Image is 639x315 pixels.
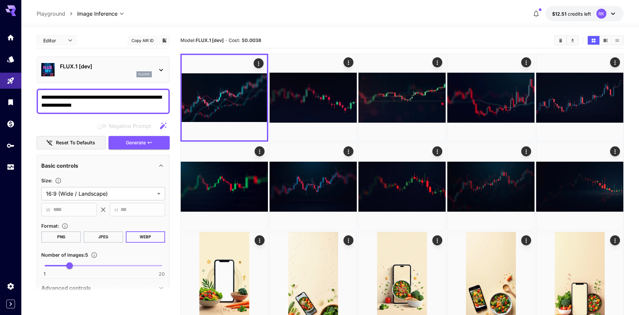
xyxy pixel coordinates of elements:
div: Usage [7,163,15,171]
div: Show media in grid viewShow media in video viewShow media in list view [587,35,624,45]
div: Actions [255,235,265,245]
button: Show media in grid view [588,36,599,45]
span: W [46,206,51,214]
div: Actions [343,235,353,245]
img: Qza9pl6eD1zWelpqbvYG8dc+mkprHmxzQaMuH6pDKBcqKkpVYAAA [447,143,534,230]
div: FLUX.1 [dev]flux1d [41,60,165,80]
span: Cost: $ [229,37,261,43]
img: WZSIg4WE4FA8BgRnBwlKsAAA== [181,143,268,230]
div: API Keys [7,141,15,150]
button: PNG [41,231,81,243]
img: dE94rv7jt5e+I27rAARzD9TpZbWjU8Er4OArH2thUQRJVV9VCdoA7GTNHXw5FYJyx1YYSMUW7njhlkEAH1beNHTSQn9gAAAA== [358,54,446,141]
span: Image Inference [77,10,117,18]
div: Settings [7,282,15,290]
span: Format : [41,223,59,229]
button: Adjust the dimensions of the generated image by specifying its width and height in pixels, or sel... [52,177,64,184]
div: Actions [254,58,264,68]
img: ICFq0YeAABHybqooP5TI+Aj3ebgEbdT8mnLlaJa8ItB4vgAAJ0LBei9l2IwexiAAAba3Kb1IZvkcXETB68AkAL54x+AaxYxZD... [536,54,623,141]
img: Fml5FBQfDpy0AM5rjIKmYCCzTS3fplMdI5L5qmpH0cLHtuaGsCsQta7BhwgBigAABJCAAI1iSEeaoKyW8gTmfpFVb0AAzx3qT... [447,54,534,141]
img: b45wH93Bj8NSMBtAgVVkktSnGQ16GYgRjAz47ZZI9AB5XxNeqOT8DePtR4Zb2QBqhATMz+pUIwAAAam6cAdGokb8IpfBkhbXc... [358,143,446,230]
div: Actions [432,57,442,67]
span: credits left [568,11,591,17]
span: Model: [180,37,224,43]
button: Choose the file format for the output image. [59,223,71,229]
span: H [114,206,118,214]
div: Actions [343,57,353,67]
button: Download All [567,36,578,45]
span: 16:9 (Wide / Landscape) [46,190,154,198]
div: Actions [610,57,620,67]
span: Generate [126,139,146,147]
div: Actions [610,146,620,156]
div: Actions [343,146,353,156]
span: 1 [44,271,46,277]
button: WEBP [126,231,165,243]
img: EpSSjHzRxJtpa+VThLxAELkkgBBmAGhUby3BAhAcALDWawvh3tOFzxjB7i+30Wg73npsvHXZDNMJGTmb6govDLsitWQvxW5Qd... [182,55,267,140]
p: FLUX.1 [dev] [60,62,152,70]
p: Basic controls [41,162,78,170]
span: Editor [43,37,64,44]
button: Generate [108,136,170,150]
b: FLUX.1 [dev] [196,37,224,43]
span: $12.51 [552,11,568,17]
span: Number of images : 5 [41,252,88,258]
button: $12.51416RK [545,6,624,21]
div: RK [596,9,606,19]
img: mD2zmEx7LU3HCAAA= [270,143,357,230]
button: Clear All [555,36,566,45]
div: Advanced controls [41,280,165,296]
button: Copy AIR ID [128,36,158,45]
button: JPEG [84,231,123,243]
p: · [225,36,227,44]
span: Size : [41,178,52,183]
div: Basic controls [41,158,165,174]
p: flux1d [138,72,150,77]
button: Add to library [161,36,167,44]
a: Playground [37,10,65,18]
div: $12.51416 [552,10,591,17]
div: Actions [432,235,442,245]
div: Library [7,98,15,106]
span: 20 [159,271,165,277]
div: Home [7,33,15,42]
img: l3tQAAA [270,54,357,141]
b: 0.0038 [245,37,261,43]
button: Show media in list view [611,36,623,45]
div: Playground [7,77,15,85]
button: Expand sidebar [6,300,15,308]
div: Models [7,55,15,63]
div: Clear AllDownload All [554,35,579,45]
button: Show media in video view [600,36,611,45]
div: Actions [521,57,531,67]
span: Negative Prompt [109,122,151,130]
div: Actions [255,146,265,156]
div: Actions [521,146,531,156]
div: Actions [610,235,620,245]
button: Reset to defaults [37,136,106,150]
button: Specify how many images to generate in a single request. Each image generation will be charged se... [88,252,100,258]
span: Negative prompts are not compatible with the selected model. [96,122,156,130]
div: Actions [432,146,442,156]
div: Wallet [7,120,15,128]
nav: breadcrumb [37,10,77,18]
div: Actions [521,235,531,245]
img: h6lPPIvhTUDlwTW1m5X0k29EVZuEkgg40FAMAAAA== [536,143,623,230]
